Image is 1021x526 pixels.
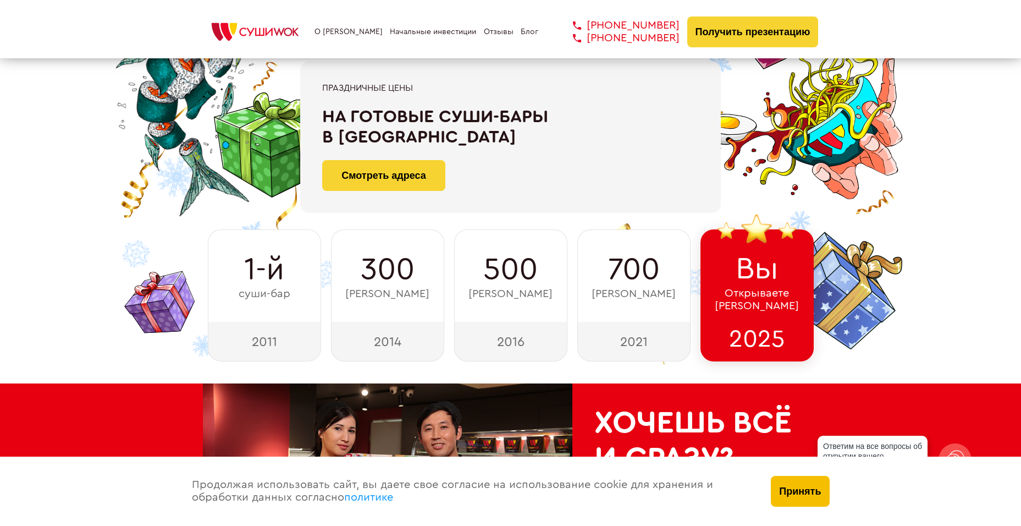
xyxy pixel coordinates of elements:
a: [PHONE_NUMBER] [556,32,680,45]
button: Принять [771,476,829,507]
a: Блог [521,28,538,36]
a: О [PERSON_NAME] [314,28,383,36]
a: [PHONE_NUMBER] [556,19,680,32]
button: Получить презентацию [687,17,819,47]
span: [PERSON_NAME] [592,288,676,300]
a: Отзывы [484,28,514,36]
a: Смотреть адреса [322,160,445,191]
span: суши-бар [239,288,290,300]
span: 500 [483,252,538,287]
div: 2025 [700,322,814,361]
div: На готовые суши-бары в [GEOGRAPHIC_DATA] [322,107,699,147]
span: Вы [736,251,779,287]
img: СУШИWOK [203,20,307,44]
div: Продолжая использовать сайт, вы даете свое согласие на использование cookie для хранения и обрабо... [181,457,760,526]
div: 2021 [577,322,691,361]
span: [PERSON_NAME] [468,288,553,300]
div: Праздничные цены [322,83,699,93]
div: Ответим на все вопросы об открытии вашего [PERSON_NAME]! [818,436,928,476]
div: 2014 [331,322,444,361]
div: 2011 [208,322,321,361]
a: Начальные инвестиции [390,28,476,36]
a: политике [344,492,393,503]
span: 300 [361,252,415,287]
span: Открываете [PERSON_NAME] [715,287,799,313]
span: 700 [608,252,660,287]
span: 1-й [244,252,284,287]
div: 2016 [454,322,567,361]
h2: Хочешь всё и сразу? [594,406,797,476]
span: [PERSON_NAME] [345,288,429,300]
